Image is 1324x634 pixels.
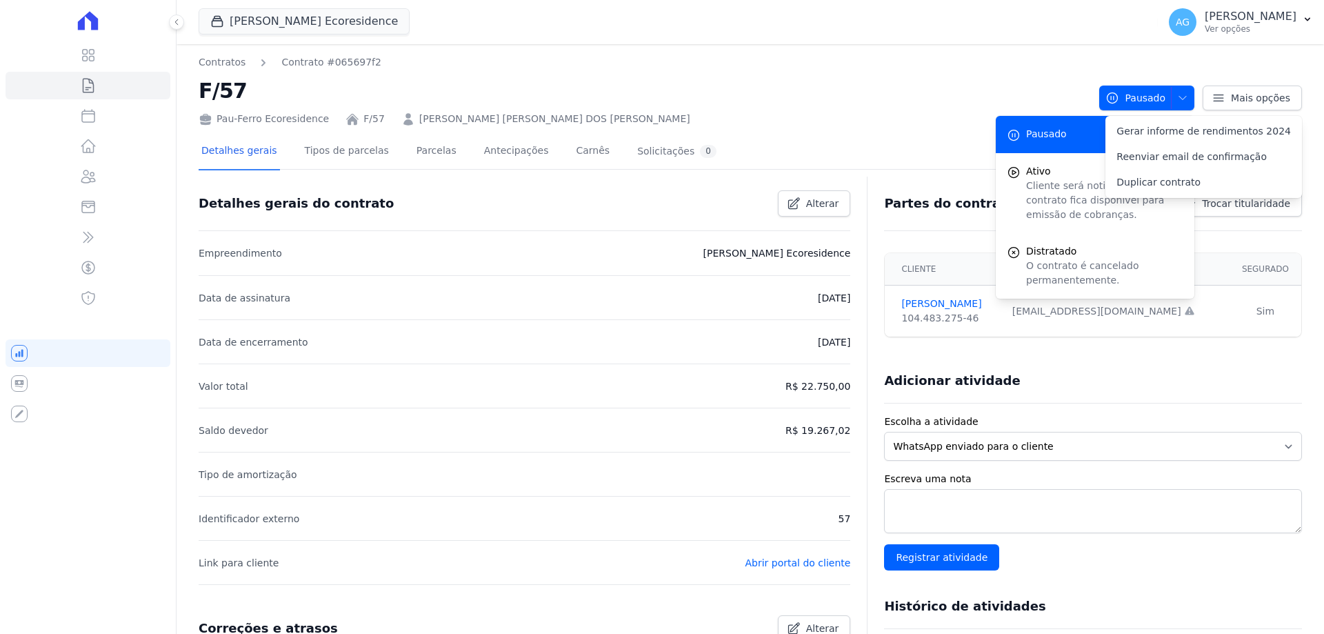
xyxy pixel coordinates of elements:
h2: F/57 [199,75,1088,106]
p: [PERSON_NAME] [1205,10,1296,23]
a: Mais opções [1203,86,1302,110]
td: Sim [1230,286,1301,337]
a: Alterar [778,190,851,217]
a: Contratos [199,55,245,70]
a: Tipos de parcelas [302,134,392,170]
a: Trocar titularidade [1174,190,1302,217]
p: Valor total [199,378,248,395]
span: Ativo [1026,164,1183,179]
span: Alterar [806,197,839,210]
div: Pau-Ferro Ecoresidence [199,112,329,126]
h3: Detalhes gerais do contrato [199,195,394,212]
a: [PERSON_NAME] [901,297,995,311]
p: [DATE] [818,290,850,306]
label: Escolha a atividade [884,415,1302,429]
p: Data de assinatura [199,290,290,306]
div: Solicitações [637,145,716,158]
p: R$ 22.750,00 [785,378,850,395]
a: Antecipações [481,134,552,170]
h3: Partes do contrato [884,195,1015,212]
a: Gerar informe de rendimentos 2024 [1105,119,1302,144]
p: [DATE] [818,334,850,350]
a: F/57 [363,112,385,126]
a: Distratado O contrato é cancelado permanentemente. [996,233,1194,299]
p: Data de encerramento [199,334,308,350]
input: Registrar atividade [884,544,999,571]
h3: Adicionar atividade [884,373,1020,389]
nav: Breadcrumb [199,55,1088,70]
p: Tipo de amortização [199,466,297,483]
button: AG [PERSON_NAME] Ver opções [1158,3,1324,41]
a: Carnês [573,134,612,170]
a: [PERSON_NAME] [PERSON_NAME] DOS [PERSON_NAME] [419,112,690,126]
span: Distratado [1026,244,1183,259]
a: Abrir portal do cliente [745,557,850,568]
a: Solicitações0 [634,134,719,170]
a: Duplicar contrato [1105,170,1302,195]
span: Trocar titularidade [1202,197,1290,210]
a: Contrato #065697f2 [281,55,381,70]
a: Detalhes gerais [199,134,280,170]
div: 0 [700,145,716,158]
a: Reenviar email de confirmação [1105,144,1302,170]
p: Empreendimento [199,245,282,261]
p: O contrato é cancelado permanentemente. [1026,259,1183,288]
p: [PERSON_NAME] Ecoresidence [703,245,851,261]
p: R$ 19.267,02 [785,422,850,439]
p: Saldo devedor [199,422,268,439]
span: Mais opções [1231,91,1290,105]
span: AG [1176,17,1190,27]
button: [PERSON_NAME] Ecoresidence [199,8,410,34]
p: Cliente será notificado e o contrato fica disponível para emissão de cobranças. [1026,179,1183,222]
p: Link para cliente [199,555,279,571]
th: Cliente [885,253,1003,286]
span: Pausado [1105,86,1165,110]
span: Pausado [1026,127,1067,141]
p: Ver opções [1205,23,1296,34]
button: Ativo Cliente será notificado e o contrato fica disponível para emissão de cobranças. [996,153,1194,233]
div: 104.483.275-46 [901,311,995,326]
th: Segurado [1230,253,1301,286]
div: [EMAIL_ADDRESS][DOMAIN_NAME] [1012,304,1221,319]
nav: Breadcrumb [199,55,381,70]
label: Escreva uma nota [884,472,1302,486]
h3: Histórico de atividades [884,598,1045,615]
button: Pausado [1099,86,1194,110]
a: Parcelas [414,134,459,170]
p: 57 [839,511,851,527]
p: Identificador externo [199,511,299,527]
